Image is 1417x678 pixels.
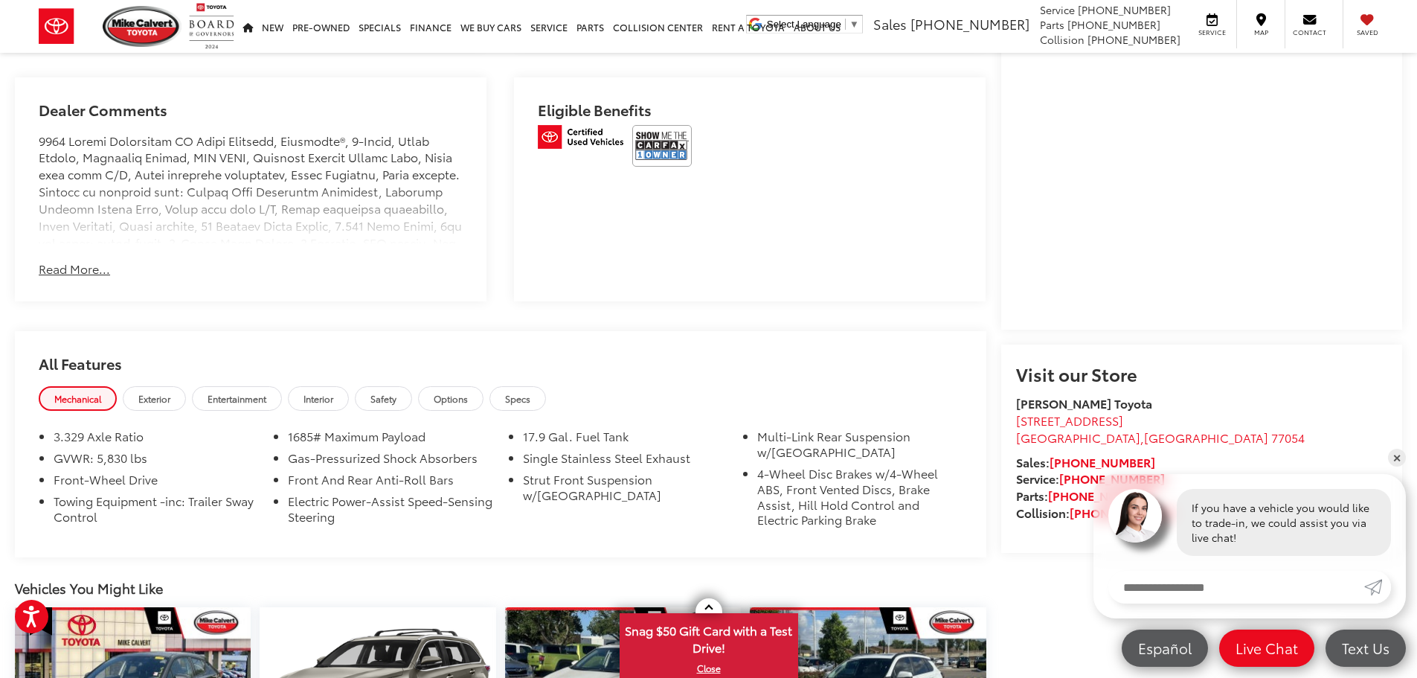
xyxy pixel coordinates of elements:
[1016,364,1387,383] h2: Visit our Store
[523,472,727,509] li: Strut Front Suspension w/[GEOGRAPHIC_DATA]
[621,615,797,660] span: Snag $50 Gift Card with a Test Drive!
[757,429,962,466] li: Multi-Link Rear Suspension w/[GEOGRAPHIC_DATA]
[632,125,692,167] img: CarFax One Owner
[288,450,492,472] li: Gas-Pressurized Shock Absorbers
[1016,504,1175,521] strong: Collision:
[1059,470,1165,487] a: [PHONE_NUMBER]
[39,101,463,132] h2: Dealer Comments
[1016,487,1154,504] strong: Parts:
[1228,639,1305,657] span: Live Chat
[303,392,333,405] span: Interior
[1131,639,1199,657] span: Español
[54,450,258,472] li: GVWR: 5,830 lbs
[39,260,110,278] button: Read More...
[1040,2,1075,17] span: Service
[1108,489,1162,543] img: Agent profile photo
[757,466,962,534] li: 4-Wheel Disc Brakes w/4-Wheel ABS, Front Vented Discs, Brake Assist, Hill Hold Control and Electr...
[208,392,266,405] span: Entertainment
[523,429,727,450] li: 17.9 Gal. Fuel Tank
[1016,412,1123,429] span: [STREET_ADDRESS]
[15,580,986,597] div: Vehicles You Might Like
[1177,489,1391,556] div: If you have a vehicle you would like to trade-in, we could assist you via live chat!
[1334,639,1397,657] span: Text Us
[1016,429,1305,446] span: ,
[1364,571,1391,604] a: Submit
[54,429,258,450] li: 3.329 Axle Ratio
[370,392,396,405] span: Safety
[39,132,463,244] div: 9964 Loremi Dolorsitam CO Adipi Elitsedd, Eiusmodte®, 9-Incid, Utlab Etdolo, Magnaaliq Enimad, MI...
[1040,32,1085,47] span: Collision
[1195,28,1229,37] span: Service
[1050,453,1155,470] a: [PHONE_NUMBER]
[1078,2,1171,17] span: [PHONE_NUMBER]
[1219,630,1314,667] a: Live Chat
[15,331,986,386] h2: All Features
[873,14,907,33] span: Sales
[54,472,258,493] li: Front-Wheel Drive
[1067,17,1160,32] span: [PHONE_NUMBER]
[288,429,492,450] li: 1685# Maximum Payload
[1016,453,1155,470] strong: Sales:
[1070,504,1175,521] a: [PHONE_NUMBER]
[1293,28,1326,37] span: Contact
[849,19,859,30] span: ▼
[538,125,623,149] img: Toyota Certified Used Vehicles
[845,19,846,30] span: ​
[434,392,468,405] span: Options
[138,392,170,405] span: Exterior
[1040,17,1064,32] span: Parts
[910,14,1029,33] span: [PHONE_NUMBER]
[1244,28,1277,37] span: Map
[1016,394,1152,412] strong: [PERSON_NAME] Toyota
[1326,630,1406,667] a: Text Us
[1016,412,1305,446] a: [STREET_ADDRESS] [GEOGRAPHIC_DATA],[GEOGRAPHIC_DATA] 77054
[1351,28,1384,37] span: Saved
[1271,429,1305,446] span: 77054
[1087,32,1180,47] span: [PHONE_NUMBER]
[1108,571,1364,604] input: Enter your message
[54,493,258,531] li: Towing Equipment -inc: Trailer Sway Control
[523,450,727,472] li: Single Stainless Steel Exhaust
[538,101,962,125] h2: Eligible Benefits
[1144,429,1268,446] span: [GEOGRAPHIC_DATA]
[1048,487,1154,504] a: [PHONE_NUMBER]
[288,472,492,493] li: Front And Rear Anti-Roll Bars
[1016,429,1140,446] span: [GEOGRAPHIC_DATA]
[288,493,492,531] li: Electric Power-Assist Speed-Sensing Steering
[1122,630,1208,667] a: Español
[505,392,530,405] span: Specs
[103,6,181,47] img: Mike Calvert Toyota
[1016,470,1165,487] strong: Service:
